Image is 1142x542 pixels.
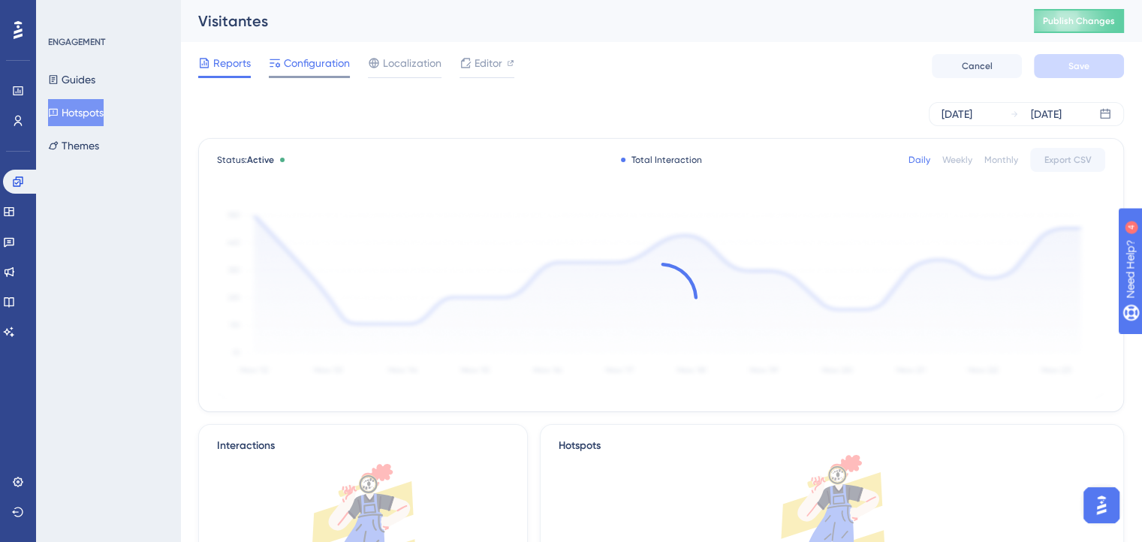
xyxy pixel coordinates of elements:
div: [DATE] [942,105,972,123]
button: Save [1034,54,1124,78]
span: Reports [213,54,251,72]
span: Configuration [284,54,350,72]
div: ENGAGEMENT [48,36,105,48]
span: Save [1068,60,1089,72]
div: Hotspots [559,437,1105,455]
div: Weekly [942,154,972,166]
span: Editor [475,54,502,72]
button: Guides [48,66,95,93]
span: Status: [217,154,274,166]
div: Visitantes [198,11,996,32]
span: Cancel [962,60,993,72]
button: Hotspots [48,99,104,126]
div: Daily [908,154,930,166]
span: Export CSV [1044,154,1092,166]
button: Publish Changes [1034,9,1124,33]
div: [DATE] [1031,105,1062,123]
span: Need Help? [35,4,94,22]
button: Themes [48,132,99,159]
div: Interactions [217,437,275,455]
span: Publish Changes [1043,15,1115,27]
div: Monthly [984,154,1018,166]
div: Total Interaction [621,154,702,166]
div: 4 [104,8,109,20]
button: Cancel [932,54,1022,78]
span: Active [247,155,274,165]
button: Export CSV [1030,148,1105,172]
span: Localization [383,54,441,72]
iframe: UserGuiding AI Assistant Launcher [1079,483,1124,528]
